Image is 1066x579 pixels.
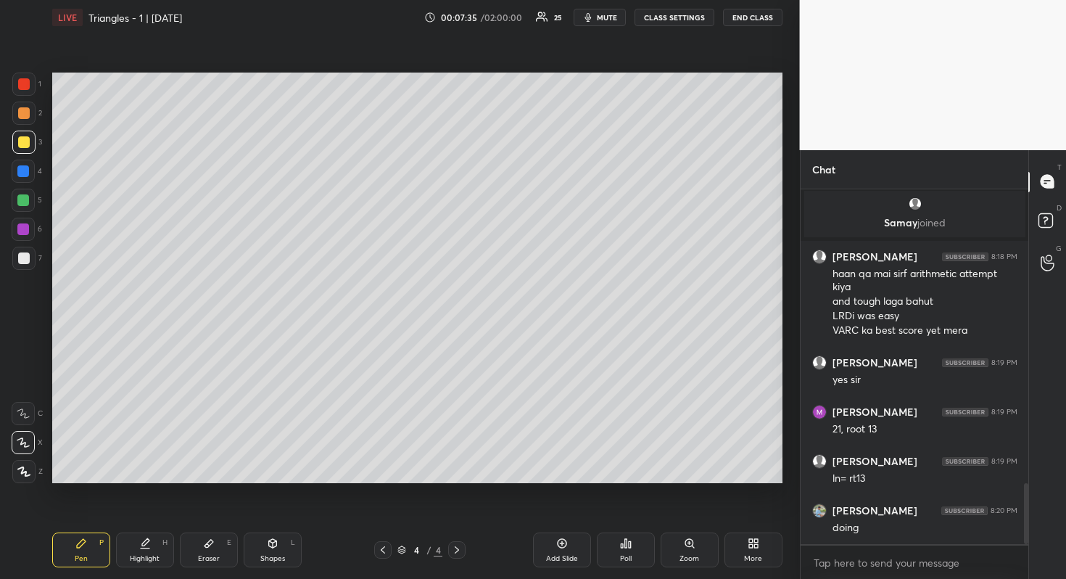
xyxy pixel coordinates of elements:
[942,457,988,466] img: 4P8fHbbgJtejmAAAAAElFTkSuQmCC
[554,14,562,21] div: 25
[813,356,826,369] img: default.png
[198,555,220,562] div: Eraser
[942,358,988,367] img: 4P8fHbbgJtejmAAAAAElFTkSuQmCC
[832,295,1017,309] div: and tough laga bahut
[130,555,160,562] div: Highlight
[620,555,632,562] div: Poll
[832,455,917,468] h6: [PERSON_NAME]
[991,457,1017,466] div: 8:19 PM
[12,402,43,425] div: C
[832,504,917,517] h6: [PERSON_NAME]
[546,555,578,562] div: Add Slide
[12,460,43,483] div: Z
[832,521,1017,535] div: doing
[832,373,1017,387] div: yes sir
[88,11,182,25] h4: Triangles - 1 | [DATE]
[12,247,42,270] div: 7
[12,160,42,183] div: 4
[991,358,1017,367] div: 8:19 PM
[813,455,826,468] img: default.png
[813,504,826,517] img: thumbnail.jpg
[832,406,917,419] h6: [PERSON_NAME]
[942,408,988,416] img: 4P8fHbbgJtejmAAAAAElFTkSuQmCC
[260,555,285,562] div: Shapes
[1057,202,1062,213] p: D
[832,422,1017,437] div: 21, root 13
[832,324,1017,338] div: VARC ka best score yet mera
[991,506,1017,515] div: 8:20 PM
[679,555,699,562] div: Zoom
[832,472,1017,486] div: ln= rt13
[813,250,826,263] img: default.png
[52,9,83,26] div: LIVE
[991,252,1017,261] div: 8:18 PM
[426,546,431,554] div: /
[832,356,917,369] h6: [PERSON_NAME]
[12,431,43,454] div: X
[744,555,762,562] div: More
[12,102,42,125] div: 2
[635,9,714,26] button: CLASS SETTINGS
[991,408,1017,416] div: 8:19 PM
[12,189,42,212] div: 5
[801,150,847,189] p: Chat
[832,250,917,263] h6: [PERSON_NAME]
[723,9,782,26] button: END CLASS
[597,12,617,22] span: mute
[409,546,423,554] div: 4
[12,218,42,241] div: 6
[12,131,42,154] div: 3
[574,9,626,26] button: mute
[75,555,88,562] div: Pen
[1056,243,1062,254] p: G
[227,539,231,546] div: E
[907,197,922,211] img: default.png
[162,539,168,546] div: H
[813,217,1017,229] p: Samay
[941,506,988,515] img: 4P8fHbbgJtejmAAAAAElFTkSuQmCC
[832,267,1017,295] div: haan qa mai sirf arithmetic attempt kiya
[1057,162,1062,173] p: T
[12,73,41,96] div: 1
[801,189,1029,544] div: grid
[813,406,826,419] img: thumbnail.jpg
[291,539,295,546] div: L
[917,215,946,229] span: joined
[99,539,104,546] div: P
[942,252,988,261] img: 4P8fHbbgJtejmAAAAAElFTkSuQmCC
[434,543,442,557] div: 4
[832,309,1017,324] div: LRDi was easy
